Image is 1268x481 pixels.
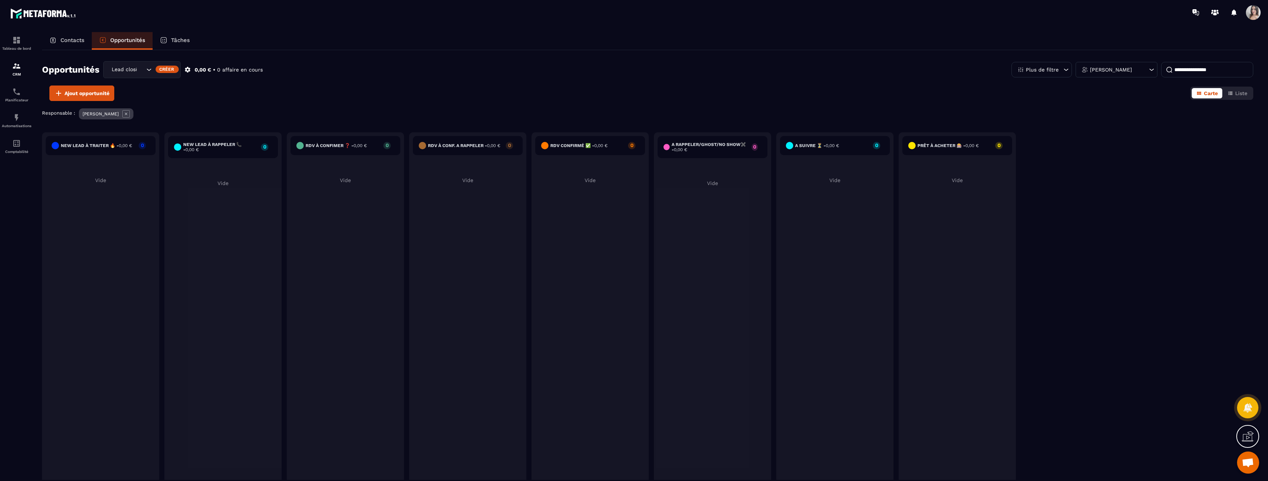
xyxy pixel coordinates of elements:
p: Tableau de bord [2,46,31,50]
p: 0 [506,143,513,148]
a: automationsautomationsAutomatisations [2,108,31,133]
p: Vide [902,177,1012,183]
img: formation [12,62,21,70]
button: Ajout opportunité [49,86,114,101]
input: Search for option [137,66,144,74]
p: Vide [413,177,523,183]
span: 0,00 € [119,143,132,148]
h2: Opportunités [42,62,100,77]
p: Planificateur [2,98,31,102]
img: logo [10,7,77,20]
img: accountant [12,139,21,148]
p: 0 [995,143,1003,148]
span: 0,00 € [185,147,199,152]
span: Liste [1235,90,1247,96]
span: Carte [1204,90,1218,96]
p: 0 [383,143,391,148]
p: CRM [2,72,31,76]
h6: Prêt à acheter 🎰 - [917,143,979,148]
img: automations [12,113,21,122]
img: scheduler [12,87,21,96]
a: Contacts [42,32,92,50]
p: Vide [290,177,400,183]
p: 0 [873,143,880,148]
button: Liste [1223,88,1252,98]
p: 0 [628,143,635,148]
p: [PERSON_NAME] [83,111,119,116]
span: 0,00 € [487,143,500,148]
p: Opportunités [110,37,145,43]
p: Vide [658,180,767,186]
h6: New lead à RAPPELER 📞 - [183,142,257,152]
p: Contacts [60,37,84,43]
p: Plus de filtre [1026,67,1059,72]
div: Search for option [103,61,181,78]
p: Tâches [171,37,190,43]
h6: RDV à conf. A RAPPELER - [428,143,500,148]
p: Responsable : [42,110,75,116]
p: Automatisations [2,124,31,128]
span: 0,00 € [674,147,687,152]
a: Tâches [153,32,197,50]
a: Ouvrir le chat [1237,452,1259,474]
p: Vide [780,177,890,183]
a: accountantaccountantComptabilité [2,133,31,159]
p: Vide [46,177,156,183]
span: Ajout opportunité [65,90,109,97]
h6: New lead à traiter 🔥 - [61,143,132,148]
div: Créer [156,66,179,73]
p: 0 [261,144,268,149]
img: formation [12,36,21,45]
p: • [213,66,215,73]
span: 0,00 € [965,143,979,148]
a: formationformationCRM [2,56,31,82]
p: 0 [752,144,758,149]
a: Opportunités [92,32,153,50]
h6: RDV à confimer ❓ - [306,143,367,148]
p: Vide [535,177,645,183]
h6: A RAPPELER/GHOST/NO SHOW✖️ - [672,142,748,152]
a: schedulerschedulerPlanificateur [2,82,31,108]
p: Vide [168,180,278,186]
p: 0,00 € [195,66,211,73]
a: formationformationTableau de bord [2,30,31,56]
button: Carte [1192,88,1222,98]
span: 0,00 € [594,143,607,148]
p: 0 [139,143,146,148]
h6: Rdv confirmé ✅ - [550,143,607,148]
span: 0,00 € [353,143,367,148]
p: Comptabilité [2,150,31,154]
span: 0,00 € [826,143,839,148]
p: 0 affaire en cours [217,66,263,73]
span: Lead closing [110,66,137,74]
p: [PERSON_NAME] [1090,67,1132,72]
h6: A SUIVRE ⏳ - [795,143,839,148]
